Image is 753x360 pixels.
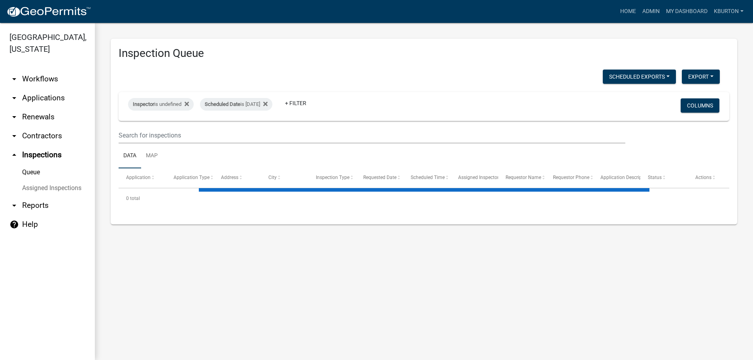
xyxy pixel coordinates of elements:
a: Home [617,4,639,19]
a: Admin [639,4,663,19]
i: arrow_drop_up [9,150,19,160]
div: is undefined [128,98,194,111]
a: My Dashboard [663,4,711,19]
span: Application [126,175,151,180]
i: arrow_drop_down [9,201,19,210]
span: Requested Date [363,175,396,180]
span: Assigned Inspector [458,175,499,180]
span: Requestor Name [506,175,541,180]
div: is [DATE] [200,98,272,111]
input: Search for inspections [119,127,625,143]
datatable-header-cell: Status [640,168,688,187]
datatable-header-cell: Assigned Inspector [451,168,498,187]
datatable-header-cell: Requested Date [356,168,403,187]
button: Scheduled Exports [603,70,676,84]
datatable-header-cell: Requestor Name [498,168,545,187]
span: Status [648,175,662,180]
span: Application Type [174,175,209,180]
a: kburton [711,4,747,19]
datatable-header-cell: Requestor Phone [545,168,593,187]
span: Actions [695,175,711,180]
h3: Inspection Queue [119,47,729,60]
span: Scheduled Date [205,101,240,107]
i: help [9,220,19,229]
span: Application Description [600,175,650,180]
datatable-header-cell: City [261,168,308,187]
i: arrow_drop_down [9,74,19,84]
i: arrow_drop_down [9,93,19,103]
span: Inspection Type [316,175,349,180]
span: Requestor Phone [553,175,589,180]
span: Scheduled Time [411,175,445,180]
datatable-header-cell: Actions [688,168,735,187]
button: Export [682,70,720,84]
datatable-header-cell: Address [213,168,261,187]
a: Data [119,143,141,169]
datatable-header-cell: Application [119,168,166,187]
span: Address [221,175,238,180]
datatable-header-cell: Application Type [166,168,213,187]
datatable-header-cell: Inspection Type [308,168,356,187]
a: + Filter [279,96,313,110]
span: City [268,175,277,180]
i: arrow_drop_down [9,112,19,122]
div: 0 total [119,188,729,208]
a: Map [141,143,162,169]
button: Columns [681,98,719,113]
i: arrow_drop_down [9,131,19,141]
datatable-header-cell: Scheduled Time [403,168,451,187]
datatable-header-cell: Application Description [593,168,640,187]
span: Inspector [133,101,154,107]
